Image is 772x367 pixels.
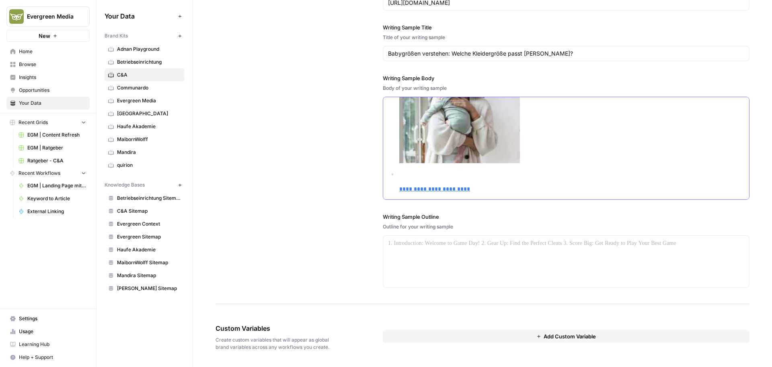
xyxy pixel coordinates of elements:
[117,136,181,143] span: MaibornWolff
[544,332,596,340] span: Add Custom Variable
[9,9,24,24] img: Evergreen Media Logo
[15,179,90,192] a: EGM | Landing Page mit bestehender Struktur
[6,84,90,97] a: Opportunities
[117,46,181,53] span: Adnan Playground
[117,71,181,79] span: C&A
[18,119,48,126] span: Recent Grids
[117,110,181,117] span: [GEOGRAPHIC_DATA]
[105,282,185,295] a: [PERSON_NAME] Sitemap
[6,45,90,58] a: Home
[117,149,181,156] span: Mandira
[6,116,90,129] button: Recent Grids
[105,243,185,256] a: Haufe Akademie
[383,23,749,31] label: Writing Sample Title
[117,207,181,215] span: C&A Sitemap
[27,144,86,151] span: EGM | Ratgeber
[19,74,86,81] span: Insights
[19,87,86,94] span: Opportunities
[19,48,86,55] span: Home
[39,32,50,40] span: New
[15,141,90,154] a: EGM | Ratgeber
[105,94,185,107] a: Evergreen Media
[27,208,86,215] span: External Linking
[105,120,185,133] a: Haufe Akademie
[27,182,86,189] span: EGM | Landing Page mit bestehender Struktur
[105,56,185,68] a: Betriebseinrichtung
[19,315,86,322] span: Settings
[383,34,749,41] div: Title of your writing sample
[117,220,181,228] span: Evergreen Context
[6,338,90,351] a: Learning Hub
[383,330,749,343] button: Add Custom Variable
[6,167,90,179] button: Recent Workflows
[6,6,90,27] button: Workspace: Evergreen Media
[117,272,181,279] span: Mandira Sitemap
[105,218,185,230] a: Evergreen Context
[105,43,185,56] a: Adnan Playground
[6,312,90,325] a: Settings
[105,81,185,94] a: Communardo
[388,50,744,58] input: Game Day Gear Guide
[19,328,86,335] span: Usage
[117,84,181,91] span: Communardo
[105,269,185,282] a: Mandira Sitemap
[27,12,76,21] span: Evergreen Media
[216,323,338,333] span: Custom Variables
[19,61,86,68] span: Browse
[105,181,145,189] span: Knowledge Bases
[117,259,181,266] span: MaibornWolff Sitemap
[19,354,86,361] span: Help + Support
[383,85,749,92] div: Body of your writing sample
[383,213,749,221] label: Writing Sample Outline
[6,71,90,84] a: Insights
[105,205,185,218] a: C&A Sitemap
[19,100,86,107] span: Your Data
[6,30,90,42] button: New
[105,68,185,81] a: C&A
[6,325,90,338] a: Usage
[105,159,185,172] a: quirion
[15,129,90,141] a: EGM | Content Refresh
[105,133,185,146] a: MaibornWolff
[117,195,181,202] span: Betriebseinrichtung Sitemap
[117,123,181,130] span: Haufe Akademie
[18,170,60,177] span: Recent Workflows
[105,11,175,21] span: Your Data
[117,233,181,241] span: Evergreen Sitemap
[15,205,90,218] a: External Linking
[383,223,749,230] div: Outline for your writing sample
[117,246,181,253] span: Haufe Akademie
[105,192,185,205] a: Betriebseinrichtung Sitemap
[216,336,338,351] span: Create custom variables that will appear as global brand variables across any workflows you create.
[117,162,181,169] span: quirion
[117,58,181,66] span: Betriebseinrichtung
[19,341,86,348] span: Learning Hub
[27,157,86,164] span: Ratgeber - C&A
[105,230,185,243] a: Evergreen Sitemap
[15,154,90,167] a: Ratgeber - C&A
[117,97,181,104] span: Evergreen Media
[6,58,90,71] a: Browse
[105,107,185,120] a: [GEOGRAPHIC_DATA]
[105,256,185,269] a: MaibornWolff Sitemap
[27,131,86,139] span: EGM | Content Refresh
[6,97,90,110] a: Your Data
[27,195,86,202] span: Keyword to Article
[6,351,90,364] button: Help + Support
[105,146,185,159] a: Mandira
[383,74,749,82] label: Writing Sample Body
[15,192,90,205] a: Keyword to Article
[105,32,128,39] span: Brand Kits
[117,285,181,292] span: [PERSON_NAME] Sitemap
